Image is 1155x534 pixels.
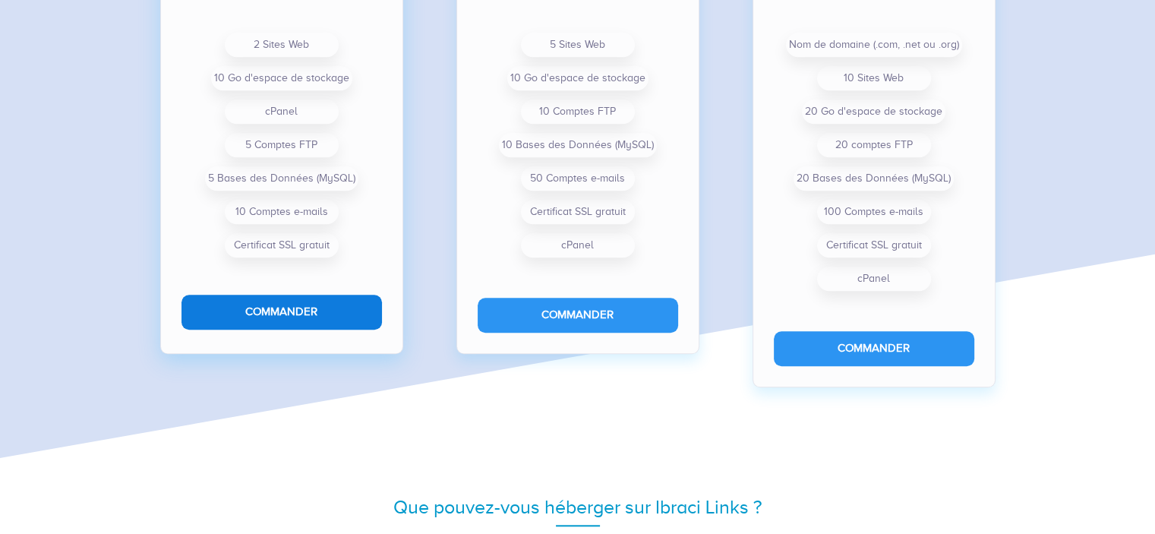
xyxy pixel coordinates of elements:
li: 20 Go d'espace de stockage [802,100,945,124]
div: Que pouvez-vous héberger sur Ibraci Links ? [145,494,1011,521]
li: 20 comptes FTP [817,133,931,157]
li: 10 Sites Web [817,66,931,90]
button: Commander [774,331,974,365]
li: 2 Sites Web [225,33,339,57]
li: 10 Go d'espace de stockage [507,66,649,90]
li: 5 Sites Web [521,33,635,57]
li: Certificat SSL gratuit [817,233,931,258]
li: Certificat SSL gratuit [521,200,635,224]
li: cPanel [521,233,635,258]
li: Certificat SSL gratuit [225,233,339,258]
li: 50 Comptes e-mails [521,166,635,191]
li: 10 Comptes e-mails [225,200,339,224]
li: 10 Bases des Données (MySQL) [499,133,657,157]
li: 5 Comptes FTP [225,133,339,157]
li: 100 Comptes e-mails [817,200,931,224]
li: 5 Bases des Données (MySQL) [205,166,358,191]
li: 10 Go d'espace de stockage [211,66,352,90]
iframe: Drift Widget Chat Controller [1079,458,1137,516]
li: cPanel [817,267,931,291]
li: Nom de domaine (.com, .net ou .org) [786,33,962,57]
button: Commander [181,295,382,329]
li: cPanel [225,100,339,124]
li: 10 Comptes FTP [521,100,635,124]
button: Commander [478,298,678,332]
li: 20 Bases des Données (MySQL) [794,166,954,191]
iframe: Drift Widget Chat Window [842,284,1146,467]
